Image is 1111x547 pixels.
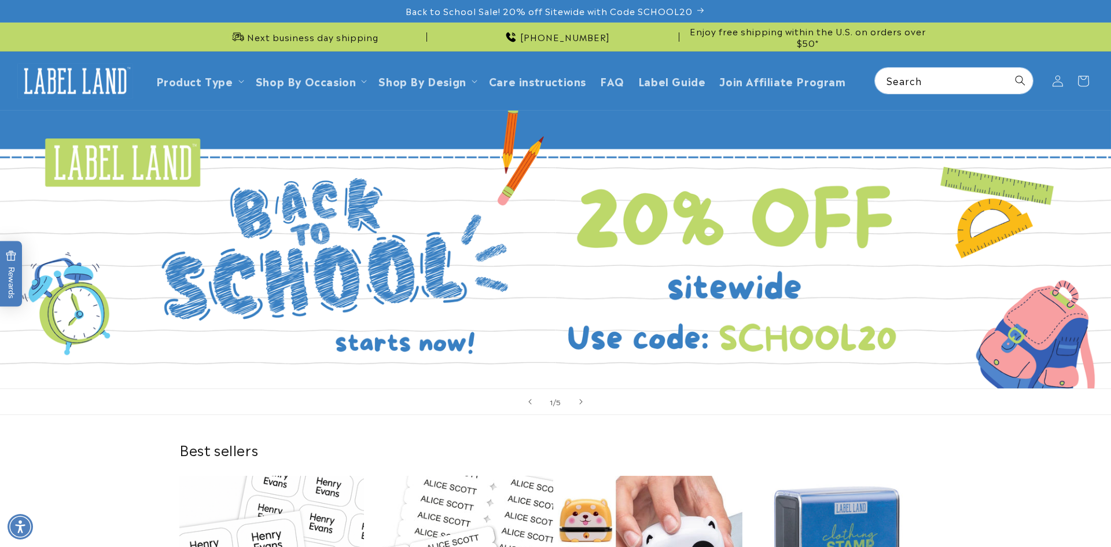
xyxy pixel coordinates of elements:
[593,67,631,94] a: FAQ
[256,74,356,87] span: Shop By Occasion
[684,25,932,48] span: Enjoy free shipping within the U.S. on orders over $50*
[432,23,679,51] div: Announcement
[1007,68,1033,93] button: Search
[482,67,593,94] a: Care instructions
[568,389,594,414] button: Next slide
[600,74,624,87] span: FAQ
[489,74,586,87] span: Care instructions
[156,73,233,89] a: Product Type
[13,58,138,103] a: Label Land
[179,23,427,51] div: Announcement
[719,74,845,87] span: Join Affiliate Program
[638,74,706,87] span: Label Guide
[247,31,378,43] span: Next business day shipping
[179,440,932,458] h2: Best sellers
[17,63,133,99] img: Label Land
[8,514,33,539] div: Accessibility Menu
[6,250,17,298] span: Rewards
[406,5,693,17] span: Back to School Sale! 20% off Sitewide with Code SCHOOL20
[556,396,561,408] span: 5
[684,23,932,51] div: Announcement
[517,389,543,414] button: Previous slide
[550,396,553,408] span: 1
[149,67,249,94] summary: Product Type
[249,67,372,94] summary: Shop By Occasion
[631,67,713,94] a: Label Guide
[378,73,466,89] a: Shop By Design
[371,67,481,94] summary: Shop By Design
[520,31,610,43] span: [PHONE_NUMBER]
[712,67,852,94] a: Join Affiliate Program
[553,396,557,408] span: /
